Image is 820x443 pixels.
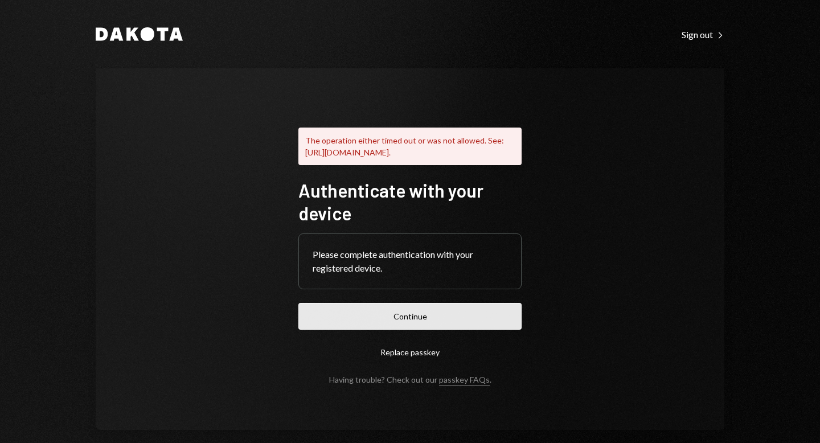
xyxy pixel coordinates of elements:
h1: Authenticate with your device [298,179,522,224]
div: Please complete authentication with your registered device. [313,248,507,275]
div: The operation either timed out or was not allowed. See: [URL][DOMAIN_NAME]. [298,128,522,165]
button: Continue [298,303,522,330]
a: passkey FAQs [439,375,490,385]
div: Sign out [682,29,724,40]
a: Sign out [682,28,724,40]
button: Replace passkey [298,339,522,366]
div: Having trouble? Check out our . [329,375,491,384]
